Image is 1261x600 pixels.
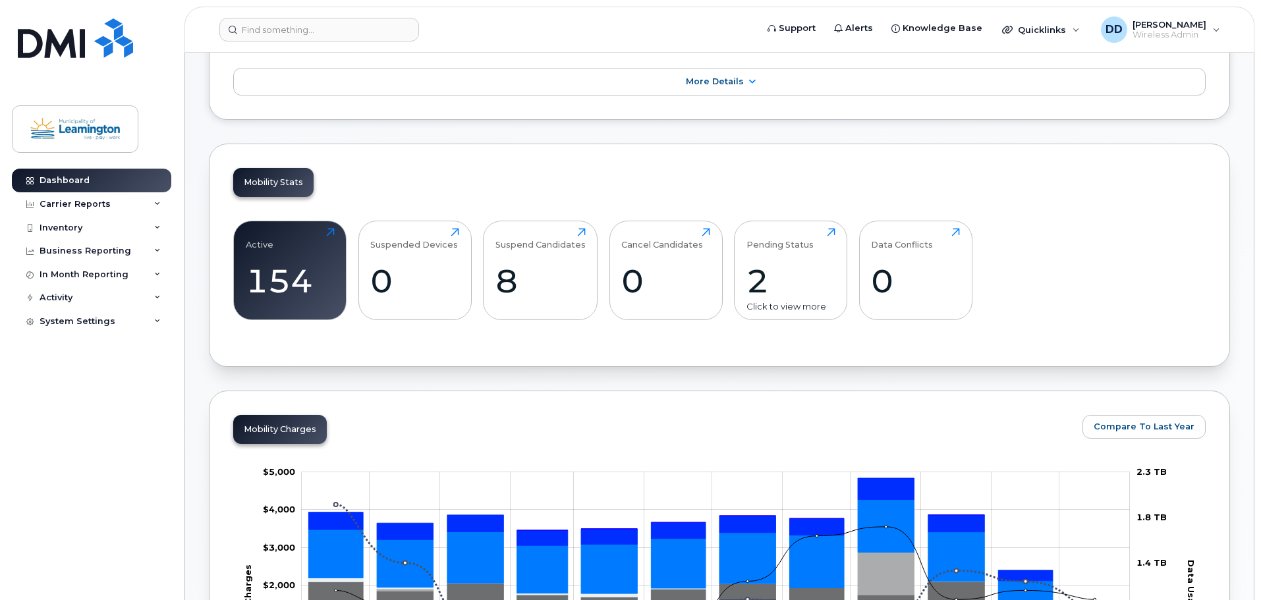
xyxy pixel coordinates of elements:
div: Suspend Candidates [495,228,586,250]
div: 0 [871,261,960,300]
div: Quicklinks [993,16,1089,43]
div: 0 [621,261,710,300]
div: Suspended Devices [370,228,458,250]
g: $0 [263,504,295,514]
tspan: $5,000 [263,466,295,477]
tspan: $3,000 [263,542,295,553]
span: Knowledge Base [903,22,982,35]
div: Click to view more [746,300,835,313]
span: [PERSON_NAME] [1133,19,1206,30]
a: Cancel Candidates0 [621,228,710,312]
a: Suspend Candidates8 [495,228,586,312]
div: 8 [495,261,586,300]
g: $0 [263,580,295,590]
tspan: 2.3 TB [1136,466,1167,477]
div: Cancel Candidates [621,228,703,250]
div: Pending Status [746,228,814,250]
a: Support [758,15,825,41]
span: Compare To Last Year [1094,420,1194,433]
div: Data Conflicts [871,228,933,250]
div: 2 [746,261,835,300]
tspan: 1.4 TB [1136,557,1167,568]
g: $0 [263,542,295,553]
span: Alerts [845,22,873,35]
a: Active154 [246,228,335,312]
div: 0 [370,261,459,300]
g: $0 [263,466,295,477]
a: Pending Status2Click to view more [746,228,835,312]
div: David DelCiancio [1092,16,1229,43]
span: Support [779,22,816,35]
span: More Details [686,76,744,86]
span: Quicklinks [1018,24,1066,35]
a: Data Conflicts0 [871,228,960,312]
div: 154 [246,261,335,300]
a: Alerts [825,15,882,41]
tspan: $2,000 [263,580,295,590]
span: Wireless Admin [1133,30,1206,40]
button: Compare To Last Year [1082,415,1206,439]
a: Suspended Devices0 [370,228,459,312]
a: Knowledge Base [882,15,992,41]
div: Active [246,228,273,250]
tspan: 1.8 TB [1136,512,1167,522]
tspan: $4,000 [263,504,295,514]
span: DD [1106,22,1123,38]
input: Find something... [219,18,419,41]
